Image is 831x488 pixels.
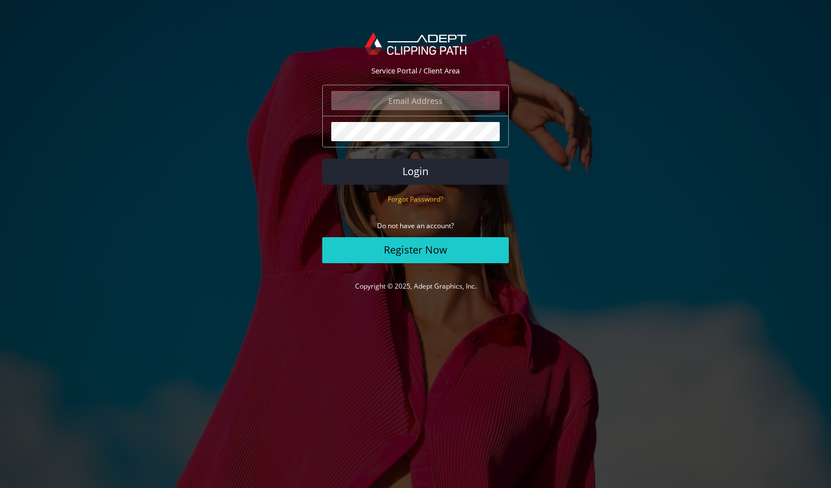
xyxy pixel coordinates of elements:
button: Login [322,159,509,185]
a: Copyright © 2025, Adept Graphics, Inc. [355,281,477,291]
small: Do not have an account? [377,221,454,230]
span: Service Portal / Client Area [371,66,460,76]
input: Email Address [331,91,500,110]
img: Adept Graphics [365,32,466,55]
a: Register Now [322,237,509,263]
a: Forgot Password? [388,194,443,204]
